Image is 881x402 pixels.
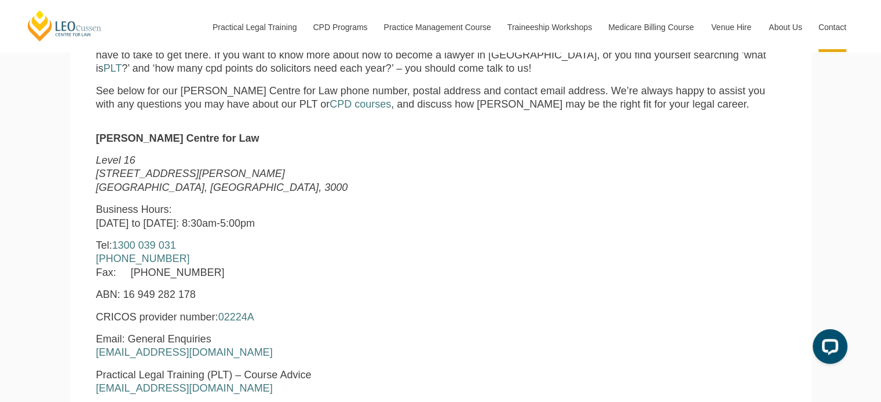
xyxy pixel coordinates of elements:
[96,288,491,301] p: ABN: 16 949 282 178
[96,346,273,358] a: [EMAIL_ADDRESS][DOMAIN_NAME]
[96,132,259,144] strong: [PERSON_NAME] Centre for Law
[810,2,855,52] a: Contact
[112,239,176,251] a: 1300 039 031
[96,253,190,264] a: [PHONE_NUMBER]
[104,62,122,74] a: PLT
[330,98,391,110] a: CPD courses
[96,311,491,324] p: CRICOS provider number:
[96,203,491,230] p: Business Hours: [DATE] to [DATE]: 8:30am-5:00pm
[599,2,703,52] a: Medicare Billing Course
[26,9,103,42] a: [PERSON_NAME] Centre for Law
[760,2,810,52] a: About Us
[96,35,785,76] p: It can be daunting being a new law graduate, and trying to find out everything you need to know a...
[204,2,305,52] a: Practical Legal Training
[96,333,491,360] p: Email: General Enquiries
[803,324,852,373] iframe: LiveChat chat widget
[375,2,499,52] a: Practice Management Course
[96,239,491,279] p: Tel: Fax: [PHONE_NUMBER]
[703,2,760,52] a: Venue Hire
[96,84,785,112] p: See below for our [PERSON_NAME] Centre for Law phone number, postal address and contact email add...
[218,311,254,323] a: 02224A
[96,154,136,166] em: Level 16
[96,168,285,179] em: [STREET_ADDRESS][PERSON_NAME]
[304,2,375,52] a: CPD Programs
[499,2,599,52] a: Traineeship Workshops
[96,368,491,396] p: Practical Legal Training (PLT) – Course Advice
[96,182,348,193] em: [GEOGRAPHIC_DATA], [GEOGRAPHIC_DATA], 3000
[96,382,273,394] a: [EMAIL_ADDRESS][DOMAIN_NAME]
